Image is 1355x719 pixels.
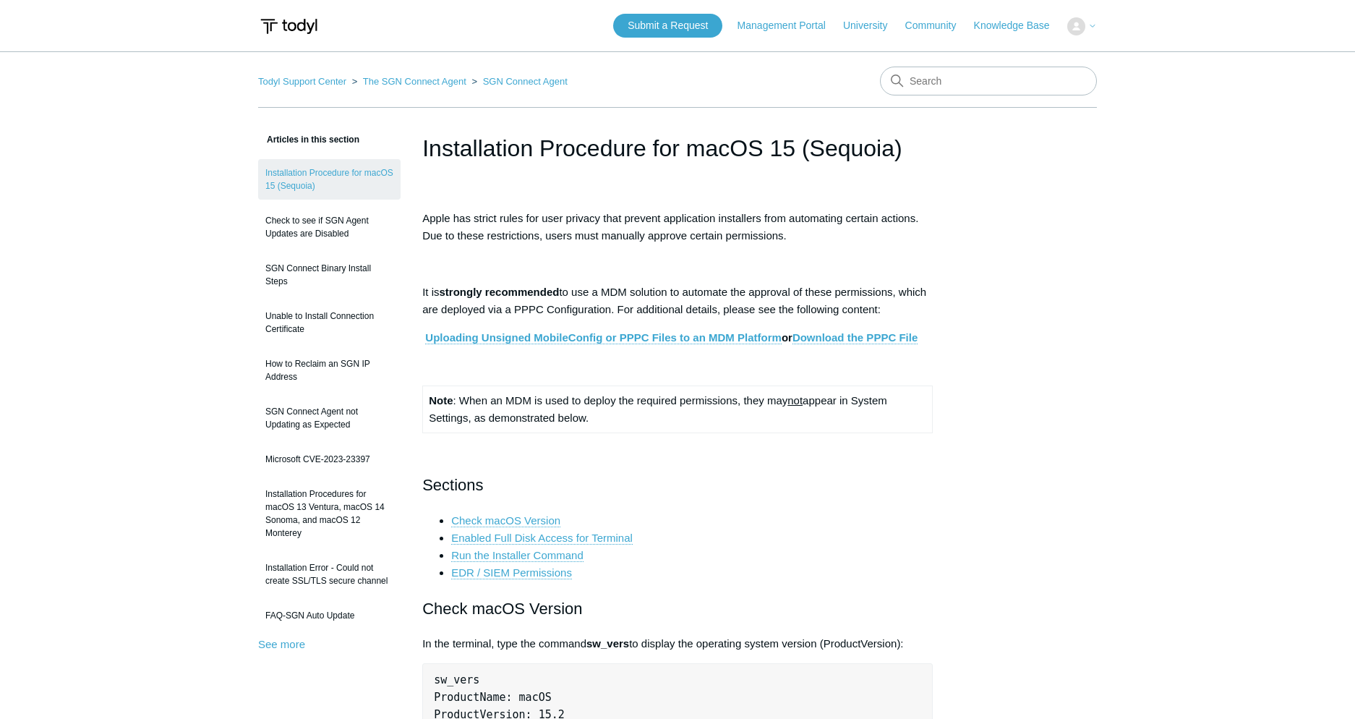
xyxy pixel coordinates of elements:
h1: Installation Procedure for macOS 15 (Sequoia) [422,131,933,166]
a: Installation Error - Could not create SSL/TLS secure channel [258,554,401,595]
a: Check macOS Version [451,514,560,527]
p: Apple has strict rules for user privacy that prevent application installers from automating certa... [422,210,933,244]
span: Articles in this section [258,135,359,145]
a: Community [905,18,971,33]
a: SGN Connect Agent [483,76,568,87]
a: Todyl Support Center [258,76,346,87]
a: Installation Procedures for macOS 13 Ventura, macOS 14 Sonoma, and macOS 12 Monterey [258,480,401,547]
a: Download the PPPC File [792,331,918,344]
a: University [843,18,902,33]
strong: strongly recommended [440,286,560,298]
a: The SGN Connect Agent [363,76,466,87]
td: : When an MDM is used to deploy the required permissions, they may appear in System Settings, as ... [423,386,933,433]
a: Microsoft CVE-2023-23397 [258,446,401,473]
h2: Check macOS Version [422,596,933,621]
strong: Note [429,394,453,407]
li: The SGN Connect Agent [349,76,469,87]
a: Submit a Request [613,14,722,38]
a: SGN Connect Agent not Updating as Expected [258,398,401,438]
a: See more [258,638,305,650]
a: Check to see if SGN Agent Updates are Disabled [258,207,401,247]
li: Todyl Support Center [258,76,349,87]
strong: sw_vers [586,637,629,650]
a: Installation Procedure for macOS 15 (Sequoia) [258,159,401,200]
a: Enabled Full Disk Access for Terminal [451,532,633,545]
img: Todyl Support Center Help Center home page [258,13,320,40]
h2: Sections [422,472,933,498]
li: SGN Connect Agent [469,76,567,87]
a: Knowledge Base [974,18,1064,33]
p: In the terminal, type the command to display the operating system version (ProductVersion): [422,635,933,652]
a: SGN Connect Binary Install Steps [258,255,401,295]
strong: or [425,331,918,344]
a: Uploading Unsigned MobileConfig or PPPC Files to an MDM Platform [425,331,782,344]
input: Search [880,67,1097,95]
a: FAQ-SGN Auto Update [258,602,401,629]
p: It is to use a MDM solution to automate the approval of these permissions, which are deployed via... [422,284,933,318]
a: How to Reclaim an SGN IP Address [258,350,401,391]
a: Run the Installer Command [451,549,584,562]
a: EDR / SIEM Permissions [451,566,572,579]
a: Unable to Install Connection Certificate [258,302,401,343]
a: Management Portal [738,18,840,33]
span: not [787,394,803,407]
